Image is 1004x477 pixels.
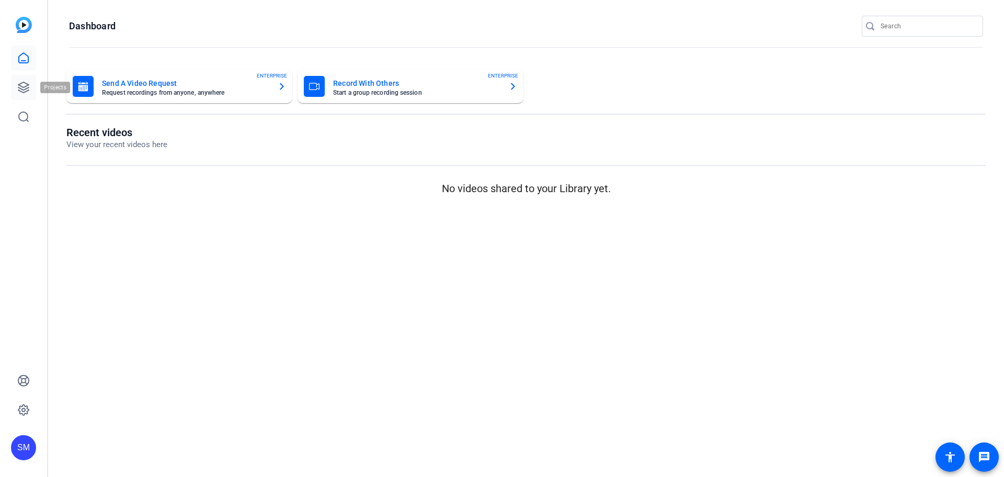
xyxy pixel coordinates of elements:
[40,81,73,94] div: Projects
[66,139,167,151] p: View your recent videos here
[333,77,500,90] mat-card-title: Record With Others
[488,72,518,80] span: ENTERPRISE
[978,451,990,463] mat-icon: message
[102,77,269,90] mat-card-title: Send A Video Request
[16,17,32,33] img: blue-gradient.svg
[69,20,116,32] h1: Dashboard
[102,90,269,96] mat-card-subtitle: Request recordings from anyone, anywhere
[257,72,287,80] span: ENTERPRISE
[66,181,986,196] p: No videos shared to your Library yet.
[298,70,523,103] button: Record With OthersStart a group recording sessionENTERPRISE
[66,70,292,103] button: Send A Video RequestRequest recordings from anyone, anywhereENTERPRISE
[333,90,500,96] mat-card-subtitle: Start a group recording session
[881,20,975,32] input: Search
[11,435,36,460] div: SM
[66,126,167,139] h1: Recent videos
[944,451,956,463] mat-icon: accessibility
